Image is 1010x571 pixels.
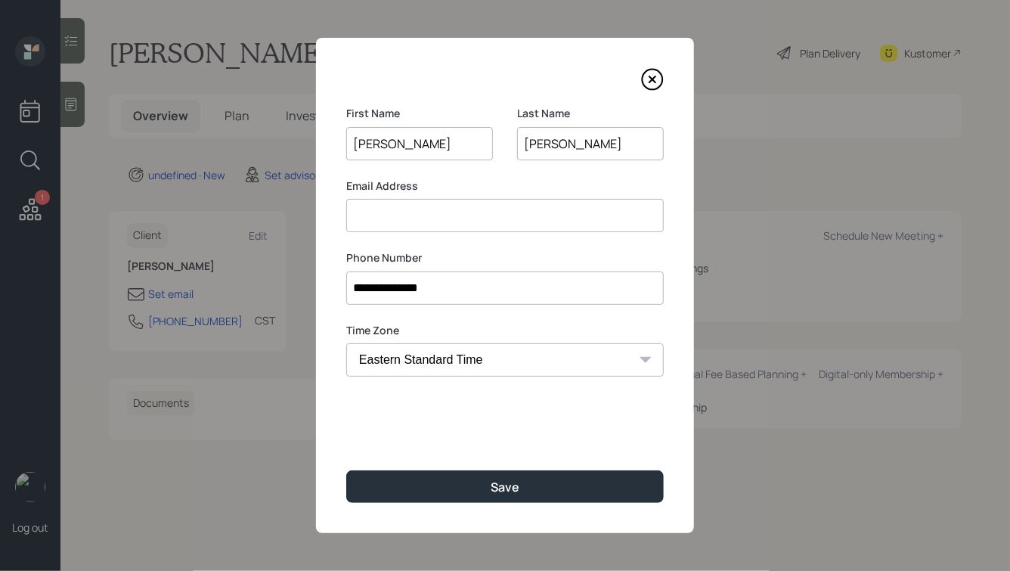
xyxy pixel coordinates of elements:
[491,479,519,495] div: Save
[346,323,664,338] label: Time Zone
[346,106,493,121] label: First Name
[346,470,664,503] button: Save
[517,106,664,121] label: Last Name
[346,250,664,265] label: Phone Number
[346,178,664,194] label: Email Address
